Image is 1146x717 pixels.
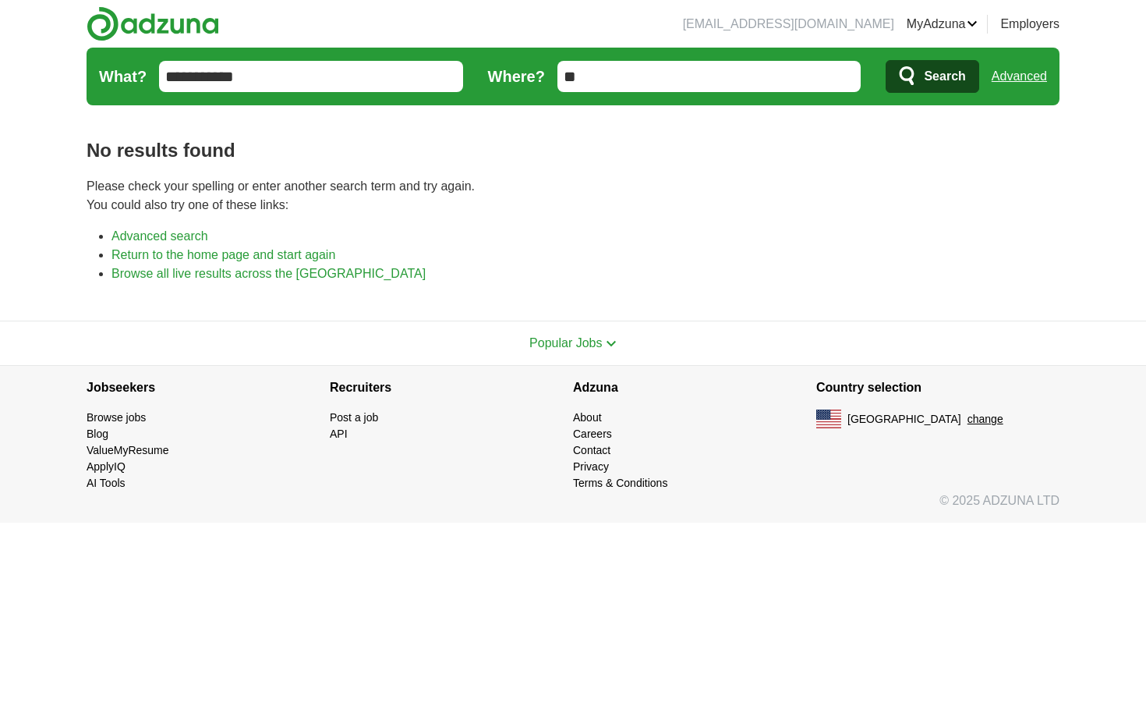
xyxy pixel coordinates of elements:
a: Post a job [330,411,378,424]
button: change [967,411,1003,428]
a: Privacy [573,460,609,473]
img: US flag [816,410,841,428]
a: MyAdzuna [907,15,978,34]
a: Return to the home page and start again [111,248,335,261]
a: Terms & Conditions [573,477,667,489]
div: © 2025 ADZUNA LTD [74,492,1072,523]
a: About [573,411,602,424]
label: What? [99,65,147,88]
a: Advanced [992,61,1047,92]
h4: Country selection [816,366,1059,410]
span: Popular Jobs [529,336,602,350]
a: Contact [573,444,610,456]
a: API [330,428,348,440]
button: Search [886,60,978,93]
span: [GEOGRAPHIC_DATA] [847,411,961,428]
span: Search [924,61,965,92]
a: Blog [87,428,108,440]
a: ApplyIQ [87,460,126,473]
a: Browse all live results across the [GEOGRAPHIC_DATA] [111,267,426,280]
a: Careers [573,428,612,440]
label: Where? [488,65,545,88]
a: ValueMyResume [87,444,169,456]
img: toggle icon [606,340,617,347]
li: [EMAIL_ADDRESS][DOMAIN_NAME] [683,15,894,34]
p: Please check your spelling or enter another search term and try again. You could also try one of ... [87,177,1059,215]
a: Advanced search [111,229,208,243]
img: Adzuna logo [87,6,219,41]
a: Employers [1000,15,1059,34]
h1: No results found [87,137,1059,165]
a: Browse jobs [87,411,146,424]
a: AI Tools [87,477,126,489]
